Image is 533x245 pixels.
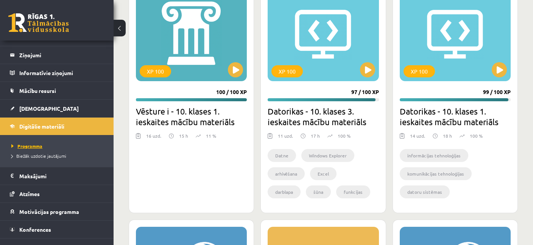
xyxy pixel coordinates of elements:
span: Digitālie materiāli [19,123,64,130]
div: XP 100 [404,65,435,77]
p: 100 % [338,132,351,139]
p: 17 h [311,132,320,139]
a: [DEMOGRAPHIC_DATA] [10,100,104,117]
span: Programma [11,143,42,149]
p: 100 % [470,132,483,139]
li: komunikācijas tehnoloģijas [400,167,472,180]
span: Konferences [19,226,51,233]
legend: Ziņojumi [19,46,104,64]
span: [DEMOGRAPHIC_DATA] [19,105,79,112]
a: Maksājumi [10,167,104,185]
h2: Datorikas - 10. klases 1. ieskaites mācību materiāls [400,106,511,127]
li: datoru sistēmas [400,185,450,198]
a: Ziņojumi [10,46,104,64]
span: Atzīmes [19,190,40,197]
a: Biežāk uzdotie jautājumi [11,152,106,159]
div: XP 100 [271,65,303,77]
a: Digitālie materiāli [10,118,104,135]
a: Mācību resursi [10,82,104,99]
h2: Vēsture i - 10. klases 1. ieskaites mācību materiāls [136,106,247,127]
li: Excel [310,167,337,180]
p: 18 h [443,132,452,139]
li: šūna [306,185,331,198]
h2: Datorikas - 10. klases 3. ieskaites mācību materiāls [268,106,379,127]
span: Motivācijas programma [19,208,79,215]
p: 15 h [179,132,188,139]
li: informācijas tehnoloģijas [400,149,468,162]
span: Mācību resursi [19,87,56,94]
li: darblapa [268,185,301,198]
li: Windows Explorer [301,149,354,162]
legend: Maksājumi [19,167,104,185]
a: Motivācijas programma [10,203,104,220]
li: funkcijas [336,185,370,198]
span: Biežāk uzdotie jautājumi [11,153,66,159]
legend: Informatīvie ziņojumi [19,64,104,82]
li: Datne [268,149,296,162]
div: XP 100 [140,65,171,77]
a: Rīgas 1. Tālmācības vidusskola [8,13,69,32]
a: Informatīvie ziņojumi [10,64,104,82]
div: 16 uzd. [146,132,161,144]
a: Programma [11,143,106,149]
div: 14 uzd. [410,132,425,144]
p: 11 % [206,132,216,139]
li: arhivēšana [268,167,305,180]
a: Atzīmes [10,185,104,203]
div: 11 uzd. [278,132,293,144]
a: Konferences [10,221,104,238]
